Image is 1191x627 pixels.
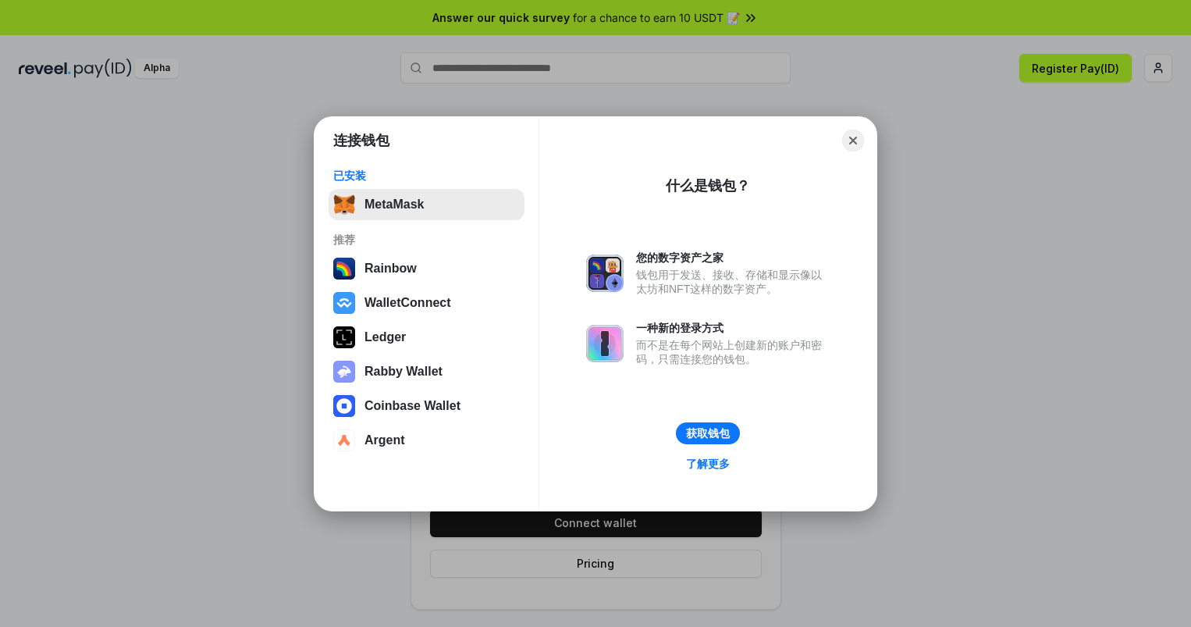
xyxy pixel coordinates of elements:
img: svg+xml,%3Csvg%20width%3D%22120%22%20height%3D%22120%22%20viewBox%3D%220%200%20120%20120%22%20fil... [333,258,355,280]
img: svg+xml,%3Csvg%20xmlns%3D%22http%3A%2F%2Fwww.w3.org%2F2000%2Fsvg%22%20fill%3D%22none%22%20viewBox... [333,361,355,383]
div: MetaMask [364,198,424,212]
div: 一种新的登录方式 [636,321,830,335]
img: svg+xml,%3Csvg%20width%3D%2228%22%20height%3D%2228%22%20viewBox%3D%220%200%2028%2028%22%20fill%3D... [333,429,355,451]
a: 了解更多 [677,454,739,474]
div: 推荐 [333,233,520,247]
button: 获取钱包 [676,422,740,444]
div: 获取钱包 [686,426,730,440]
button: Close [842,130,864,151]
button: Ledger [329,322,524,353]
img: svg+xml,%3Csvg%20width%3D%2228%22%20height%3D%2228%22%20viewBox%3D%220%200%2028%2028%22%20fill%3D... [333,395,355,417]
button: MetaMask [329,189,524,220]
img: svg+xml,%3Csvg%20width%3D%2228%22%20height%3D%2228%22%20viewBox%3D%220%200%2028%2028%22%20fill%3D... [333,292,355,314]
div: Ledger [364,330,406,344]
img: svg+xml,%3Csvg%20xmlns%3D%22http%3A%2F%2Fwww.w3.org%2F2000%2Fsvg%22%20fill%3D%22none%22%20viewBox... [586,255,624,292]
div: WalletConnect [364,296,451,310]
div: Rabby Wallet [364,365,443,379]
h1: 连接钱包 [333,131,389,150]
div: 钱包用于发送、接收、存储和显示像以太坊和NFT这样的数字资产。 [636,268,830,296]
div: 而不是在每个网站上创建新的账户和密码，只需连接您的钱包。 [636,338,830,366]
img: svg+xml,%3Csvg%20fill%3D%22none%22%20height%3D%2233%22%20viewBox%3D%220%200%2035%2033%22%20width%... [333,194,355,216]
button: Argent [329,425,524,456]
button: WalletConnect [329,287,524,319]
img: svg+xml,%3Csvg%20xmlns%3D%22http%3A%2F%2Fwww.w3.org%2F2000%2Fsvg%22%20width%3D%2228%22%20height%3... [333,326,355,348]
div: 您的数字资产之家 [636,251,830,265]
button: Coinbase Wallet [329,390,524,422]
button: Rainbow [329,253,524,284]
div: Rainbow [364,262,417,276]
div: 已安装 [333,169,520,183]
div: 什么是钱包？ [666,176,750,195]
div: Argent [364,433,405,447]
div: Coinbase Wallet [364,399,460,413]
button: Rabby Wallet [329,356,524,387]
img: svg+xml,%3Csvg%20xmlns%3D%22http%3A%2F%2Fwww.w3.org%2F2000%2Fsvg%22%20fill%3D%22none%22%20viewBox... [586,325,624,362]
div: 了解更多 [686,457,730,471]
